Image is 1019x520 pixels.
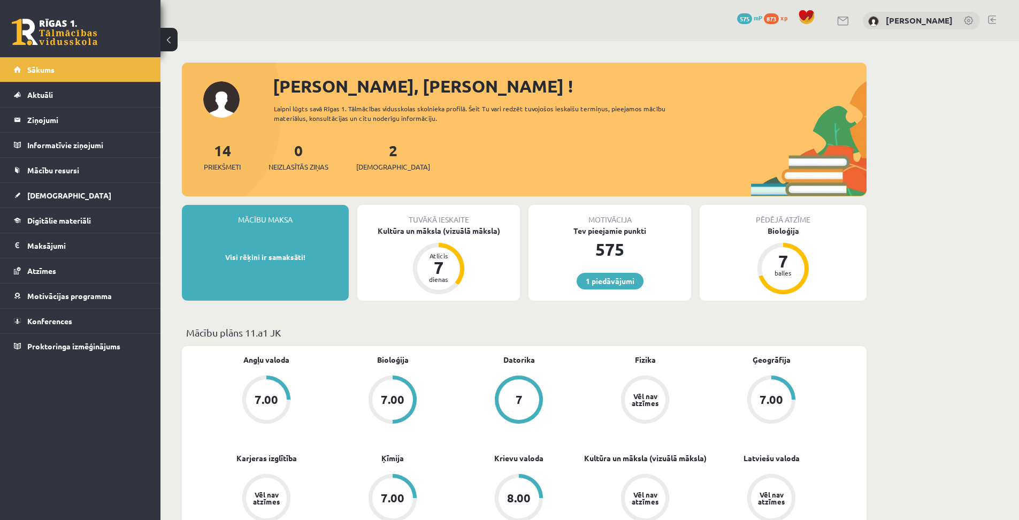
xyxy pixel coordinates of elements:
[27,165,79,175] span: Mācību resursi
[630,393,660,407] div: Vēl nav atzīmes
[708,376,834,426] a: 7.00
[764,13,779,24] span: 873
[357,225,520,296] a: Kultūra un māksla (vizuālā māksla) Atlicis 7 dienas
[456,376,582,426] a: 7
[14,133,147,157] a: Informatīvie ziņojumi
[356,141,430,172] a: 2[DEMOGRAPHIC_DATA]
[14,334,147,358] a: Proktoringa izmēģinājums
[423,276,455,282] div: dienas
[503,354,535,365] a: Datorika
[423,253,455,259] div: Atlicis
[528,205,691,225] div: Motivācija
[582,376,708,426] a: Vēl nav atzīmes
[868,16,879,27] img: Kate Buliņa
[700,225,867,296] a: Bioloģija 7 balles
[14,158,147,182] a: Mācību resursi
[14,82,147,107] a: Aktuāli
[204,141,241,172] a: 14Priekšmeti
[186,325,862,340] p: Mācību plāns 11.a1 JK
[187,252,343,263] p: Visi rēķini ir samaksāti!
[203,376,330,426] a: 7.00
[584,453,707,464] a: Kultūra un māksla (vizuālā māksla)
[274,104,685,123] div: Laipni lūgts savā Rīgas 1. Tālmācības vidusskolas skolnieka profilā. Šeit Tu vari redzēt tuvojošo...
[754,13,762,22] span: mP
[381,492,404,504] div: 7.00
[357,225,520,236] div: Kultūra un māksla (vizuālā māksla)
[273,73,867,99] div: [PERSON_NAME], [PERSON_NAME] !
[27,316,72,326] span: Konferences
[737,13,752,24] span: 575
[27,90,53,100] span: Aktuāli
[760,394,783,406] div: 7.00
[886,15,953,26] a: [PERSON_NAME]
[635,354,656,365] a: Fizika
[423,259,455,276] div: 7
[494,453,543,464] a: Krievu valoda
[27,216,91,225] span: Digitālie materiāli
[204,162,241,172] span: Priekšmeti
[182,205,349,225] div: Mācību maksa
[528,225,691,236] div: Tev pieejamie punkti
[381,394,404,406] div: 7.00
[27,133,147,157] legend: Informatīvie ziņojumi
[737,13,762,22] a: 575 mP
[251,491,281,505] div: Vēl nav atzīmes
[700,225,867,236] div: Bioloģija
[767,270,799,276] div: balles
[12,19,97,45] a: Rīgas 1. Tālmācības vidusskola
[27,190,111,200] span: [DEMOGRAPHIC_DATA]
[14,108,147,132] a: Ziņojumi
[356,162,430,172] span: [DEMOGRAPHIC_DATA]
[27,65,55,74] span: Sākums
[381,453,404,464] a: Ķīmija
[577,273,643,289] a: 1 piedāvājumi
[630,491,660,505] div: Vēl nav atzīmes
[14,284,147,308] a: Motivācijas programma
[14,258,147,283] a: Atzīmes
[27,266,56,276] span: Atzīmes
[756,491,786,505] div: Vēl nav atzīmes
[753,354,791,365] a: Ģeogrāfija
[255,394,278,406] div: 7.00
[269,141,328,172] a: 0Neizlasītās ziņas
[764,13,793,22] a: 873 xp
[767,253,799,270] div: 7
[27,233,147,258] legend: Maksājumi
[14,183,147,208] a: [DEMOGRAPHIC_DATA]
[14,57,147,82] a: Sākums
[744,453,800,464] a: Latviešu valoda
[236,453,297,464] a: Karjeras izglītība
[780,13,787,22] span: xp
[330,376,456,426] a: 7.00
[507,492,531,504] div: 8.00
[27,108,147,132] legend: Ziņojumi
[700,205,867,225] div: Pēdējā atzīme
[516,394,523,406] div: 7
[377,354,409,365] a: Bioloģija
[14,208,147,233] a: Digitālie materiāli
[528,236,691,262] div: 575
[357,205,520,225] div: Tuvākā ieskaite
[14,309,147,333] a: Konferences
[269,162,328,172] span: Neizlasītās ziņas
[27,291,112,301] span: Motivācijas programma
[243,354,289,365] a: Angļu valoda
[27,341,120,351] span: Proktoringa izmēģinājums
[14,233,147,258] a: Maksājumi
